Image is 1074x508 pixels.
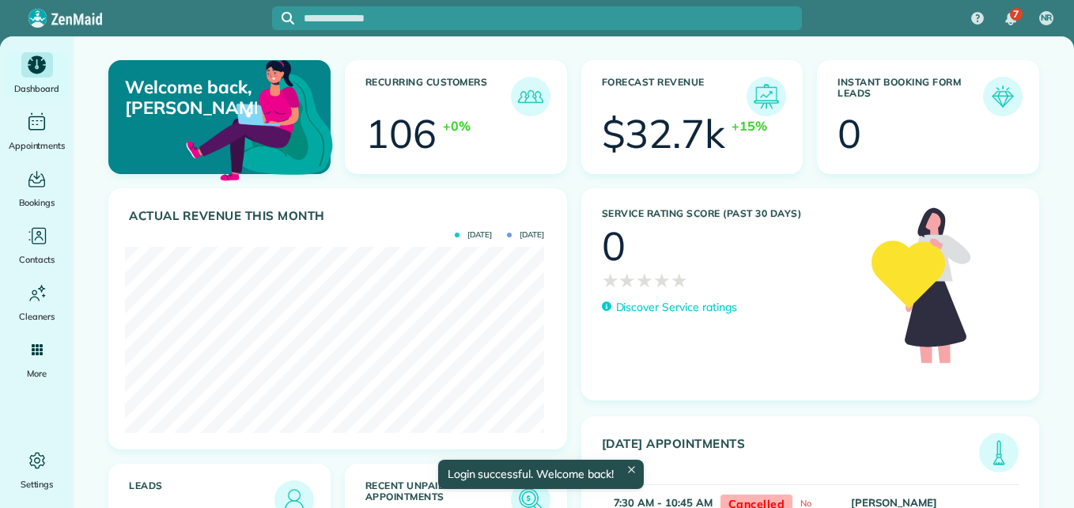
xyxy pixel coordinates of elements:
a: Discover Service ratings [602,299,737,316]
span: ★ [653,266,671,294]
div: 0 [838,114,861,154]
span: More [27,366,47,381]
div: Login successful. Welcome back! [437,460,643,489]
div: 106 [365,114,437,154]
div: +15% [732,116,767,135]
img: icon_form_leads-04211a6a04a5b2264e4ee56bc0799ec3eb69b7e499cbb523a139df1d13a81ae0.png [987,81,1019,112]
span: Appointments [9,138,66,154]
span: Bookings [19,195,55,210]
span: Cleaners [19,309,55,324]
span: ★ [618,266,636,294]
span: Contacts [19,252,55,267]
span: [DATE] [507,231,544,239]
span: 7 [1013,8,1019,21]
a: Bookings [6,166,67,210]
a: Appointments [6,109,67,154]
h3: Actual Revenue this month [129,209,550,223]
button: Focus search [272,12,294,25]
a: Settings [6,448,67,492]
a: Dashboard [6,52,67,97]
img: icon_forecast_revenue-8c13a41c7ed35a8dcfafea3cbb826a0462acb37728057bba2d056411b612bbbe.png [751,81,782,112]
p: Welcome back, [PERSON_NAME]! [125,77,257,119]
span: ★ [602,266,619,294]
h3: Forecast Revenue [602,77,747,116]
img: icon_todays_appointments-901f7ab196bb0bea1936b74009e4eb5ffbc2d2711fa7634e0d609ed5ef32b18b.png [983,437,1015,468]
img: dashboard_welcome-42a62b7d889689a78055ac9021e634bf52bae3f8056760290aed330b23ab8690.png [183,42,336,195]
span: Dashboard [14,81,59,97]
span: NR [1041,12,1053,25]
svg: Focus search [282,12,294,25]
p: Discover Service ratings [616,299,737,316]
a: Contacts [6,223,67,267]
h3: [DATE] Appointments [602,437,980,472]
div: 0 [602,226,626,266]
a: Cleaners [6,280,67,324]
div: +0% [443,116,471,135]
span: Settings [21,476,54,492]
h3: Instant Booking Form Leads [838,77,983,116]
span: ★ [636,266,653,294]
h3: Service Rating score (past 30 days) [602,208,856,219]
div: 7 unread notifications [994,2,1027,36]
span: ★ [671,266,688,294]
span: [DATE] [455,231,492,239]
img: icon_recurring_customers-cf858462ba22bcd05b5a5880d41d6543d210077de5bb9ebc9590e49fd87d84ed.png [515,81,546,112]
div: $32.7k [602,114,726,154]
h3: Recurring Customers [365,77,511,116]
